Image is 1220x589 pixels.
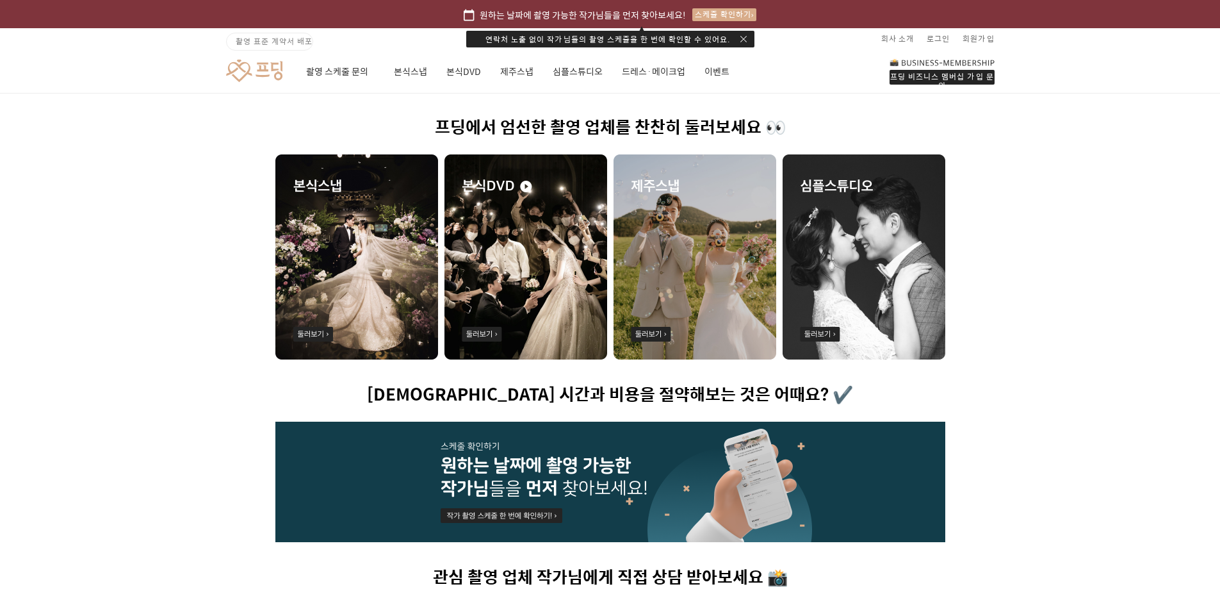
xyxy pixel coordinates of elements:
a: 로그인 [927,28,950,49]
h1: [DEMOGRAPHIC_DATA] 시간과 비용을 절약해보는 것은 어때요? ✔️ [275,385,945,405]
h1: 관심 촬영 업체 작가님에게 직접 상담 받아보세요 📸 [275,568,945,588]
a: 회사 소개 [881,28,914,49]
div: 프딩 비즈니스 멤버십 가입 문의 [890,70,995,85]
div: 스케줄 확인하기 [692,8,756,21]
a: 촬영 표준 계약서 배포 [226,33,313,51]
a: 드레스·메이크업 [622,50,685,94]
span: 원하는 날짜에 촬영 가능한 작가님들을 먼저 찾아보세요! [480,8,686,22]
span: 촬영 표준 계약서 배포 [236,35,313,47]
a: 본식DVD [446,50,481,94]
a: 촬영 스케줄 문의 [306,50,375,94]
a: 제주스냅 [500,50,533,94]
a: 이벤트 [704,50,729,94]
div: 연락처 노출 없이 작가님들의 촬영 스케줄을 한 번에 확인할 수 있어요. [466,31,754,47]
h1: 프딩에서 엄선한 촬영 업체를 찬찬히 둘러보세요 👀 [275,118,945,138]
a: 심플스튜디오 [553,50,603,94]
a: 프딩 비즈니스 멤버십 가입 문의 [890,58,995,85]
a: 회원가입 [963,28,995,49]
a: 본식스냅 [394,50,427,94]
